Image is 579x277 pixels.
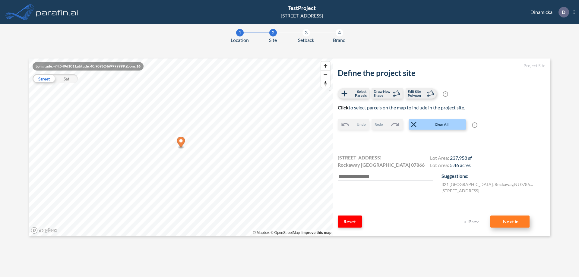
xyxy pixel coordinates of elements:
div: 2 [269,29,277,36]
button: Redo [372,119,403,130]
label: [STREET_ADDRESS] [441,187,479,194]
p: D [562,9,565,15]
h2: Define the project site [338,68,545,78]
span: Edit Site Polygon [408,90,426,97]
span: ? [472,122,477,128]
div: Dinamicka [521,7,574,17]
span: [STREET_ADDRESS] [338,154,381,161]
span: Brand [333,36,346,44]
a: OpenStreetMap [271,231,300,235]
span: Setback [298,36,314,44]
h4: Lot Area: [430,155,472,162]
button: Next [490,216,530,228]
a: Improve this map [302,231,331,235]
span: 237,958 sf [450,155,472,161]
a: Mapbox homepage [31,227,57,234]
span: TestProject [288,5,316,11]
span: Select Parcels [349,90,367,97]
span: ? [443,91,448,97]
button: Reset bearing to north [321,79,330,88]
div: [STREET_ADDRESS] [281,12,323,19]
button: Zoom in [321,61,330,70]
button: Clear All [409,119,466,130]
canvas: Map [29,58,333,236]
b: Click [338,105,349,110]
label: 321 [GEOGRAPHIC_DATA] , Rockaway , NJ 07866 , US [441,181,535,187]
span: Zoom out [321,71,330,79]
span: Location [231,36,249,44]
div: Street [33,74,55,83]
span: 5.46 acres [450,162,471,168]
div: Longitude: -74.5496101 Latitude: 40.90962469999999 Zoom: 16 [33,62,144,71]
p: Suggestions: [441,172,545,180]
h4: Lot Area: [430,162,472,169]
button: Undo [338,119,369,130]
span: Redo [375,122,383,127]
div: Map marker [177,137,185,149]
img: logo [35,6,79,18]
div: 1 [236,29,244,36]
button: Reset [338,216,362,228]
span: Undo [357,122,366,127]
span: to select parcels on the map to include in the project site. [338,105,465,110]
div: 4 [336,29,343,36]
span: Rockaway [GEOGRAPHIC_DATA] 07866 [338,161,425,168]
span: Site [269,36,277,44]
h5: Project Site [338,63,545,68]
button: Zoom out [321,70,330,79]
span: Draw New Shape [374,90,391,97]
a: Mapbox [253,231,270,235]
div: 3 [302,29,310,36]
button: Prev [460,216,484,228]
span: Clear All [418,122,465,127]
div: Sat [55,74,78,83]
